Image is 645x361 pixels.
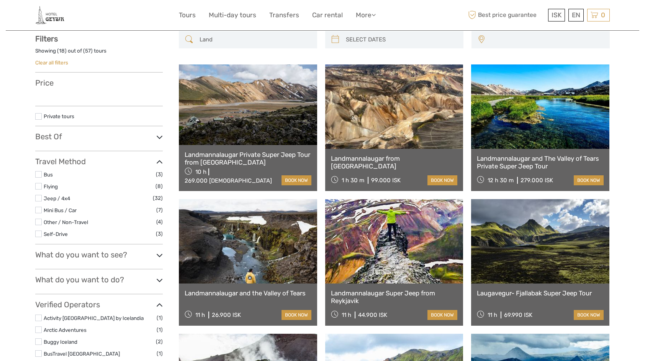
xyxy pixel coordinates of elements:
h3: Verified Operators [35,300,163,309]
span: 1 h 30 m [342,177,364,184]
a: Laugavegur- Fjallabak Super Jeep Tour [477,289,604,297]
a: Self-Drive [44,231,68,237]
span: ISK [552,11,562,19]
a: Landmannalaugar and The Valley of Tears Private Super Jeep Tour [477,155,604,170]
span: Best price guarantee [466,9,546,21]
span: 11 h [488,312,497,318]
a: Arctic Adventures [44,327,87,333]
label: 18 [59,47,65,54]
div: 269.000 [DEMOGRAPHIC_DATA] [185,177,272,184]
a: book now [282,175,311,185]
span: (32) [153,194,163,203]
a: BusTravel [GEOGRAPHIC_DATA] [44,351,120,357]
a: Other / Non-Travel [44,219,88,225]
span: 11 h [342,312,351,318]
a: book now [574,310,604,320]
span: 12 h 30 m [488,177,514,184]
a: Landmannalaugar and the Valley of Tears [185,289,311,297]
a: More [356,10,376,21]
label: 57 [85,47,91,54]
span: (1) [157,349,163,358]
a: book now [427,310,457,320]
div: 69.990 ISK [504,312,532,318]
a: Landmannalaugar Private Super Jeep Tour from [GEOGRAPHIC_DATA] [185,151,311,166]
a: Landmannalaugar from [GEOGRAPHIC_DATA] [331,155,458,170]
a: book now [282,310,311,320]
a: Multi-day tours [209,10,256,21]
span: (1) [157,325,163,334]
span: (2) [156,337,163,346]
div: 26.900 ISK [212,312,241,318]
a: Flying [44,183,58,190]
div: 279.000 ISK [521,177,553,184]
input: SEARCH [196,33,313,46]
span: (8) [156,182,163,191]
span: 10 h [195,168,206,175]
a: Private tours [44,113,74,119]
a: book now [427,175,457,185]
h3: Best Of [35,132,163,141]
img: 2245-fc00950d-c906-46d7-b8c2-e740c3f96a38_logo_small.jpg [35,6,64,25]
input: SELECT DATES [343,33,460,46]
a: Bus [44,171,53,178]
a: Car rental [312,10,343,21]
a: Buggy Iceland [44,339,77,345]
a: Tours [179,10,196,21]
span: (3) [156,170,163,179]
span: (4) [156,218,163,226]
span: (7) [156,206,163,214]
div: 44.900 ISK [358,312,387,318]
a: Transfers [269,10,299,21]
a: Clear all filters [35,59,68,66]
a: Mini Bus / Car [44,207,77,213]
span: 0 [600,11,606,19]
span: 11 h [195,312,205,318]
span: (3) [156,229,163,238]
h3: What do you want to do? [35,275,163,284]
h3: What do you want to see? [35,250,163,259]
div: EN [568,9,584,21]
h3: Price [35,78,163,87]
div: 99.000 ISK [371,177,401,184]
a: Landmannalaugar Super Jeep from Reykjavik [331,289,458,305]
h3: Travel Method [35,157,163,166]
div: Showing ( ) out of ( ) tours [35,47,163,59]
span: (1) [157,313,163,322]
a: Activity [GEOGRAPHIC_DATA] by Icelandia [44,315,144,321]
a: Jeep / 4x4 [44,195,70,201]
strong: Filters [35,34,58,43]
a: book now [574,175,604,185]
